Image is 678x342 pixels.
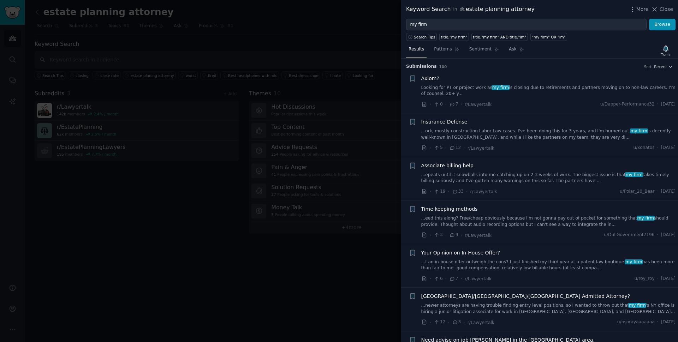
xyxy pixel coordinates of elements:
div: Track [661,52,671,57]
span: r/Lawyertalk [468,146,494,151]
span: 6 [434,276,442,282]
span: u/Polar_20_Bear [620,188,655,195]
span: Associate billing help [421,162,474,169]
span: · [461,232,462,239]
span: my firm [630,128,648,133]
span: [DATE] [661,232,676,238]
span: r/Lawyertalk [465,102,492,107]
span: my firm [637,216,655,221]
span: · [445,275,447,282]
span: Recent [654,64,667,69]
span: · [445,101,447,108]
span: my firm [628,303,646,308]
button: Close [651,6,673,13]
span: 33 [452,188,464,195]
a: Axiom? [421,75,439,82]
div: title:"my firm" AND title:"im" [473,35,526,40]
span: · [463,319,465,326]
span: [DATE] [661,319,676,325]
button: More [629,6,649,13]
span: 3 [452,319,461,325]
a: title:"my firm" AND title:"im" [471,33,528,41]
a: ...f an in-house offer outweigh the cons? I just finished my third year at a patent law boutique.... [421,259,676,271]
span: · [657,232,659,238]
span: · [461,275,462,282]
span: · [448,188,450,195]
span: r/Lawyertalk [470,189,497,194]
span: · [657,276,659,282]
span: in [453,6,457,13]
a: Ask [506,44,527,58]
a: [GEOGRAPHIC_DATA]/[GEOGRAPHIC_DATA]/[GEOGRAPHIC_DATA] Admitted Attorney? [421,293,630,300]
span: · [448,319,450,326]
span: · [463,144,465,152]
a: Patterns [432,44,462,58]
button: Recent [654,64,673,69]
span: More [636,6,649,13]
span: [DATE] [661,145,676,151]
div: "my firm" OR "im" [532,35,565,40]
span: 100 [439,65,447,69]
a: Looking for PT or project work asmy firmis closing due to retirements and partners moving on to n... [421,85,676,97]
a: title:"my firm" [439,33,469,41]
span: · [445,144,447,152]
span: · [430,101,431,108]
span: · [657,101,659,108]
span: · [461,101,462,108]
span: · [430,275,431,282]
span: 7 [449,101,458,108]
span: · [430,232,431,239]
span: r/Lawyertalk [468,320,494,325]
span: 7 [449,276,458,282]
span: Close [660,6,673,13]
a: ...eed this along? Free/cheap obviously because I'm not gonna pay out of pocket for something tha... [421,215,676,228]
span: Results [409,46,424,53]
div: Keyword Search estate planning attorney [406,5,535,14]
span: 0 [434,101,442,108]
span: · [466,188,468,195]
span: Patterns [434,46,452,53]
a: "my firm" OR "im" [530,33,567,41]
span: 9 [449,232,458,238]
span: Sentiment [469,46,492,53]
div: title:"my firm" [441,35,467,40]
span: Submission s [406,64,437,70]
a: Results [406,44,427,58]
span: · [430,319,431,326]
span: [DATE] [661,101,676,108]
div: Sort [644,64,652,69]
span: · [657,188,659,195]
span: my firm [492,85,510,90]
span: u/roy_roy [635,276,655,282]
span: · [657,145,659,151]
span: 3 [434,232,442,238]
a: ...ork, mostly construction Labor Law cases. I've been doing this for 3 years, and I'm burned out... [421,128,676,140]
span: 5 [434,145,442,151]
span: my firm [625,172,643,177]
span: 12 [449,145,461,151]
span: r/Lawyertalk [465,233,492,238]
a: Your Opinion on In-House Offer? [421,249,500,257]
input: Try a keyword related to your business [406,19,647,31]
button: Track [659,43,673,58]
a: ...epeats until it snowballs into me catching up on 2-3 weeks of work. The biggest issue is thatm... [421,172,676,184]
a: ...newer attorneys are having trouble finding entry level positions, so I wanted to throw out tha... [421,302,676,315]
button: Search Tips [406,33,437,41]
span: · [430,144,431,152]
span: [DATE] [661,276,676,282]
span: my firm [625,259,643,264]
span: Ask [509,46,517,53]
a: Time keeping methods [421,205,478,213]
span: u/xonatos [633,145,654,151]
span: · [430,188,431,195]
span: [DATE] [661,188,676,195]
a: Sentiment [467,44,501,58]
span: Search Tips [414,35,435,40]
span: u/DullGovernment7196 [604,232,654,238]
a: Insurance Defense [421,118,468,126]
span: u/Dapper-Performance32 [600,101,655,108]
